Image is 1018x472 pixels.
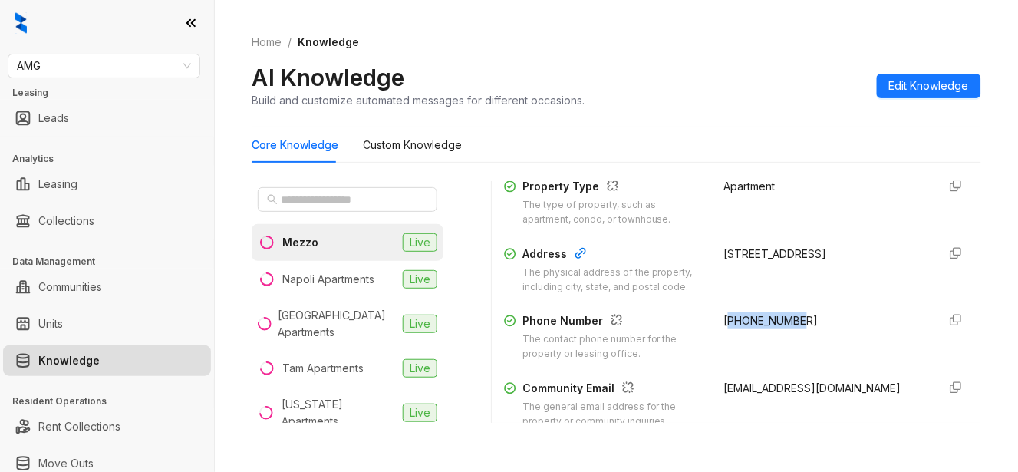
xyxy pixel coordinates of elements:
[522,246,706,266] div: Address
[522,312,706,332] div: Phone Number
[38,411,120,442] a: Rent Collections
[3,309,211,339] li: Units
[252,92,585,108] div: Build and customize automated messages for different occasions.
[363,137,462,153] div: Custom Knowledge
[724,246,926,262] div: [STREET_ADDRESS]
[724,180,776,193] span: Apartment
[522,178,706,198] div: Property Type
[298,35,359,48] span: Knowledge
[522,266,706,295] div: The physical address of the property, including city, state, and postal code.
[38,169,77,200] a: Leasing
[3,345,211,376] li: Knowledge
[3,103,211,134] li: Leads
[252,137,338,153] div: Core Knowledge
[403,233,437,252] span: Live
[15,12,27,34] img: logo
[724,381,901,394] span: [EMAIL_ADDRESS][DOMAIN_NAME]
[282,271,374,288] div: Napoli Apartments
[12,394,214,408] h3: Resident Operations
[403,359,437,378] span: Live
[12,86,214,100] h3: Leasing
[282,234,318,251] div: Mezzo
[12,152,214,166] h3: Analytics
[3,411,211,442] li: Rent Collections
[522,198,706,227] div: The type of property, such as apartment, condo, or townhouse.
[3,169,211,200] li: Leasing
[877,74,981,98] button: Edit Knowledge
[12,255,214,269] h3: Data Management
[403,404,437,422] span: Live
[267,194,278,205] span: search
[282,360,364,377] div: Tam Apartments
[403,315,437,333] span: Live
[3,272,211,302] li: Communities
[522,380,706,400] div: Community Email
[38,272,102,302] a: Communities
[38,309,63,339] a: Units
[278,307,397,341] div: [GEOGRAPHIC_DATA] Apartments
[249,34,285,51] a: Home
[3,206,211,236] li: Collections
[288,34,292,51] li: /
[724,314,819,327] span: [PHONE_NUMBER]
[38,103,69,134] a: Leads
[38,345,100,376] a: Knowledge
[17,54,191,78] span: AMG
[522,400,706,429] div: The general email address for the property or community inquiries.
[38,206,94,236] a: Collections
[403,270,437,289] span: Live
[282,396,397,430] div: [US_STATE] Apartments
[522,332,706,361] div: The contact phone number for the property or leasing office.
[252,63,404,92] h2: AI Knowledge
[889,78,969,94] span: Edit Knowledge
